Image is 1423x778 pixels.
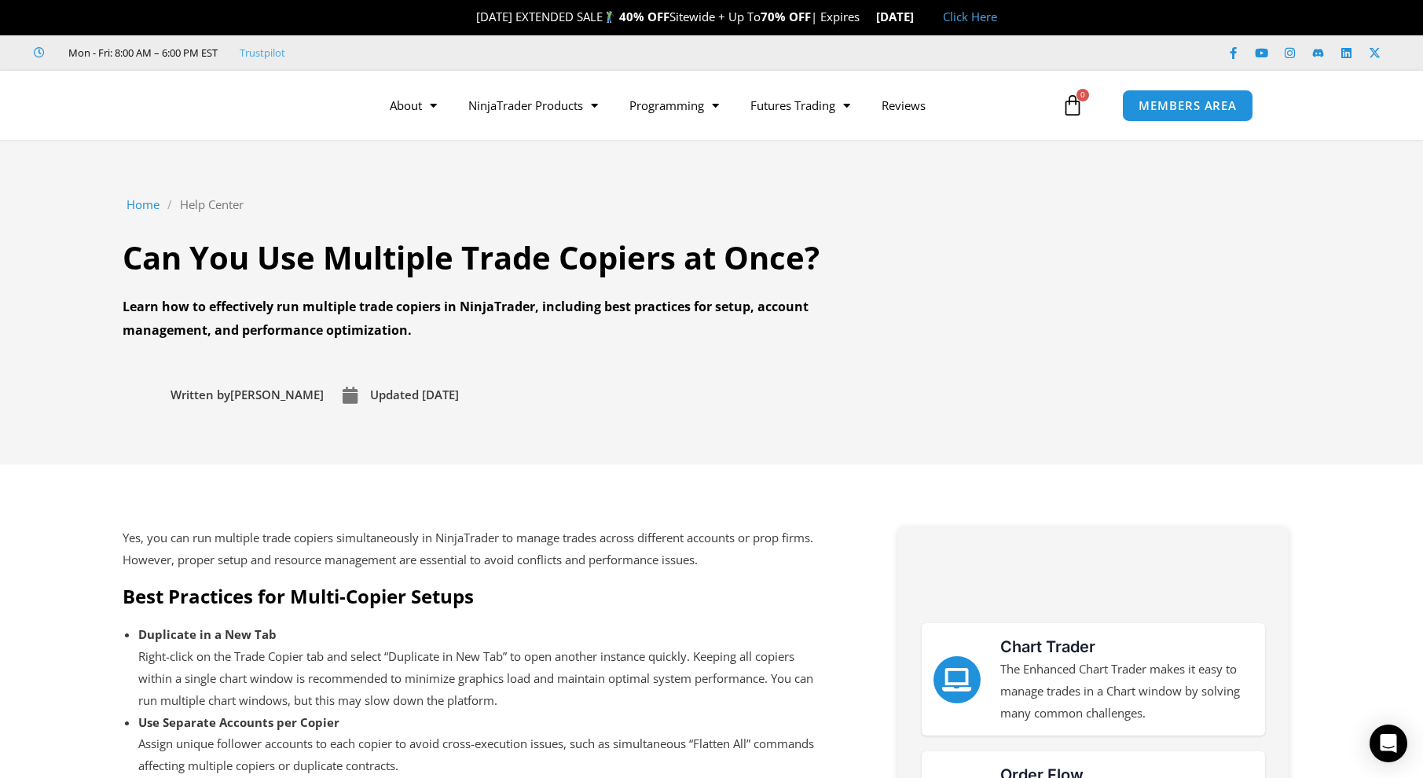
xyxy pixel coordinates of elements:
[938,555,1247,600] img: NinjaTrader Logo | Affordable Indicators – NinjaTrader
[1122,90,1253,122] a: MEMBERS AREA
[915,11,926,23] img: 🏭
[138,626,277,642] strong: Duplicate in a New Tab
[240,46,285,60] a: Trustpilot
[614,87,735,123] a: Programming
[127,194,160,216] a: Home
[1076,89,1089,101] span: 0
[138,624,827,711] li: Right-click on the Trade Copier tab and select “Duplicate in New Tab” to open another instance qu...
[422,387,459,402] time: [DATE]
[460,9,876,24] span: [DATE] EXTENDED SALE Sitewide + Up To | Expires
[167,194,172,216] span: /
[64,43,218,62] span: Mon - Fri: 8:00 AM – 6:00 PM EST
[167,384,324,406] span: [PERSON_NAME]
[149,77,317,134] img: LogoAI | Affordable Indicators – NinjaTrader
[1000,659,1253,725] p: The Enhanced Chart Trader makes it easy to manage trades in a Chart window by solving many common...
[180,194,244,216] a: Help Center
[761,9,811,24] strong: 70% OFF
[866,87,941,123] a: Reviews
[933,656,981,703] a: Chart Trader
[1370,725,1407,762] div: Open Intercom Messenger
[619,9,669,24] strong: 40% OFF
[171,387,230,402] span: Written by
[943,9,997,24] a: Click Here
[123,527,843,571] p: Yes, you can run multiple trade copiers simultaneously in NinjaTrader to manage trades across dif...
[1139,100,1237,112] span: MEMBERS AREA
[138,712,827,778] li: Assign unique follower accounts to each copier to avoid cross-execution issues, such as simultane...
[123,295,845,342] div: Learn how to effectively run multiple trade copiers in NinjaTrader, including best practices for ...
[464,11,475,23] img: 🎉
[123,584,843,608] h2: Best Practices for Multi-Copier Setups
[1000,637,1095,656] a: Chart Trader
[735,87,866,123] a: Futures Trading
[603,11,615,23] img: 🏌️‍♂️
[374,87,1058,123] nav: Menu
[370,387,419,402] span: Updated
[138,714,339,730] strong: Use Separate Accounts per Copier
[374,87,453,123] a: About
[123,236,845,280] h1: Can You Use Multiple Trade Copiers at Once?
[860,11,872,23] img: ⌛
[453,87,614,123] a: NinjaTrader Products
[123,376,160,414] img: Picture of David Koehler
[1038,83,1107,128] a: 0
[876,9,927,24] strong: [DATE]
